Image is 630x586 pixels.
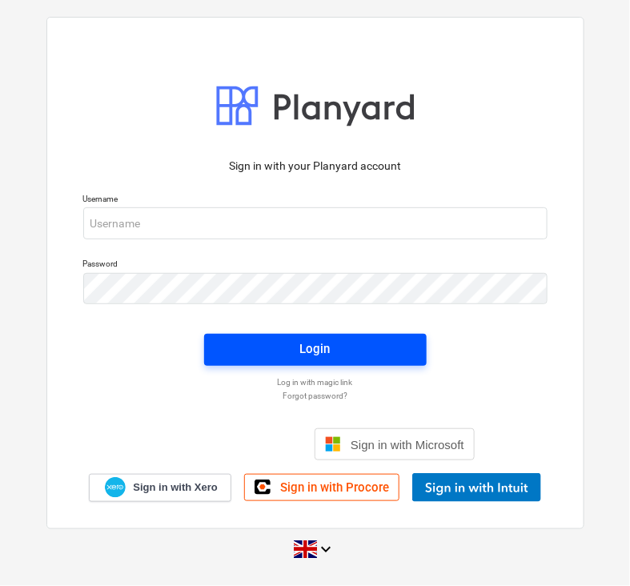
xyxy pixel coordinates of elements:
a: Log in with magic link [75,377,556,387]
span: Sign in with Xero [133,480,217,495]
p: Password [83,259,548,272]
img: Xero logo [105,477,126,499]
input: Username [83,207,548,239]
span: Sign in with Procore [280,480,389,495]
a: Sign in with Xero [89,474,231,502]
button: Login [204,334,427,366]
span: Sign in with Microsoft [351,438,464,452]
a: Sign in with Procore [244,474,399,501]
p: Username [83,194,548,207]
p: Sign in with your Planyard account [83,158,548,175]
a: Forgot password? [75,391,556,401]
img: Microsoft logo [325,436,341,452]
iframe: Sign in with Google Button [147,427,310,462]
iframe: Chat Widget [550,509,630,586]
div: Login [300,339,331,359]
i: keyboard_arrow_down [317,540,336,559]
